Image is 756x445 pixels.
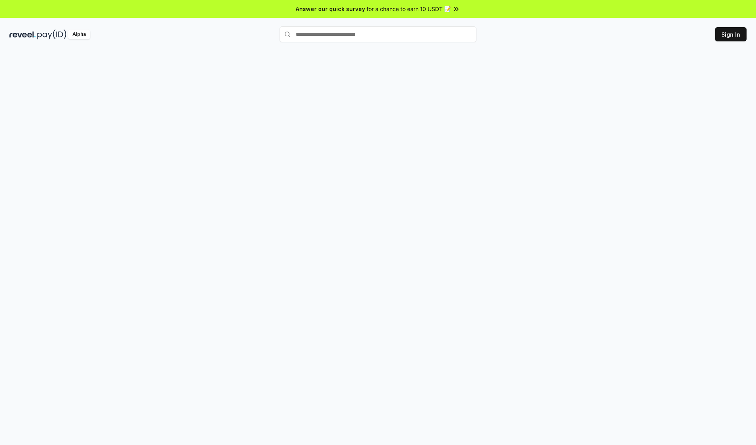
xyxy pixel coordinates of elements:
button: Sign In [715,27,747,41]
span: Answer our quick survey [296,5,365,13]
div: Alpha [68,30,90,39]
span: for a chance to earn 10 USDT 📝 [367,5,451,13]
img: reveel_dark [9,30,36,39]
img: pay_id [37,30,67,39]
